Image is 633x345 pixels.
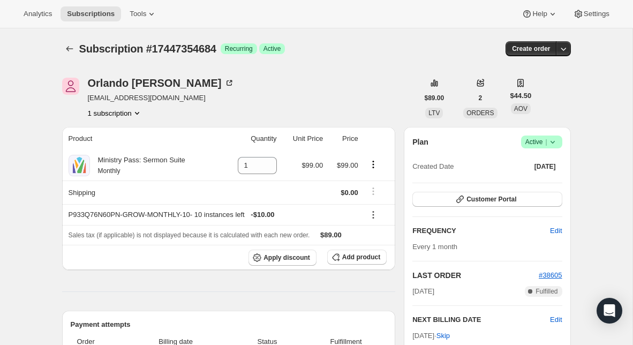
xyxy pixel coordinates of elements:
[342,253,380,261] span: Add product
[327,250,387,265] button: Add product
[69,209,358,220] div: P933Q76N60PN-GROW-MONTHLY-10 - 10 instances left
[412,243,457,251] span: Every 1 month
[536,287,557,296] span: Fulfilled
[62,181,222,204] th: Shipping
[123,6,163,21] button: Tools
[263,44,281,53] span: Active
[510,91,532,101] span: $44.50
[506,41,556,56] button: Create order
[79,43,216,55] span: Subscription #17447354684
[67,10,115,18] span: Subscriptions
[550,314,562,325] button: Edit
[430,327,456,344] button: Skip
[412,161,454,172] span: Created Date
[597,298,622,324] div: Open Intercom Messenger
[280,127,327,151] th: Unit Price
[17,6,58,21] button: Analytics
[525,137,558,147] span: Active
[90,155,185,176] div: Ministry Pass: Sermon Suite
[418,91,451,106] button: $89.00
[130,10,146,18] span: Tools
[62,78,79,95] span: Orlando Cordero
[539,271,562,279] a: #38605
[567,6,616,21] button: Settings
[302,161,323,169] span: $99.00
[24,10,52,18] span: Analytics
[479,94,483,102] span: 2
[545,138,547,146] span: |
[71,319,387,330] h2: Payment attempts
[550,226,562,236] span: Edit
[263,253,310,262] span: Apply discount
[428,109,440,117] span: LTV
[61,6,121,21] button: Subscriptions
[528,159,562,174] button: [DATE]
[326,127,361,151] th: Price
[532,10,547,18] span: Help
[69,231,310,239] span: Sales tax (if applicable) is not displayed because it is calculated with each new order.
[320,231,342,239] span: $89.00
[514,105,527,112] span: AOV
[534,162,556,171] span: [DATE]
[584,10,609,18] span: Settings
[515,6,564,21] button: Help
[88,93,235,103] span: [EMAIL_ADDRESS][DOMAIN_NAME]
[412,137,428,147] h2: Plan
[466,195,516,204] span: Customer Portal
[341,189,358,197] span: $0.00
[539,270,562,281] button: #38605
[365,185,382,197] button: Shipping actions
[412,314,550,325] h2: NEXT BILLING DATE
[225,44,253,53] span: Recurring
[425,94,444,102] span: $89.00
[62,127,222,151] th: Product
[88,108,142,118] button: Product actions
[251,209,274,220] span: - $10.00
[337,161,358,169] span: $99.00
[222,127,280,151] th: Quantity
[412,286,434,297] span: [DATE]
[412,226,550,236] h2: FREQUENCY
[69,155,90,176] img: product img
[365,159,382,170] button: Product actions
[436,331,450,341] span: Skip
[412,192,562,207] button: Customer Portal
[412,270,539,281] h2: LAST ORDER
[98,167,120,175] small: Monthly
[544,222,568,239] button: Edit
[248,250,316,266] button: Apply discount
[512,44,550,53] span: Create order
[472,91,489,106] button: 2
[466,109,494,117] span: ORDERS
[412,332,450,340] span: [DATE] ·
[88,78,235,88] div: Orlando [PERSON_NAME]
[62,41,77,56] button: Subscriptions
